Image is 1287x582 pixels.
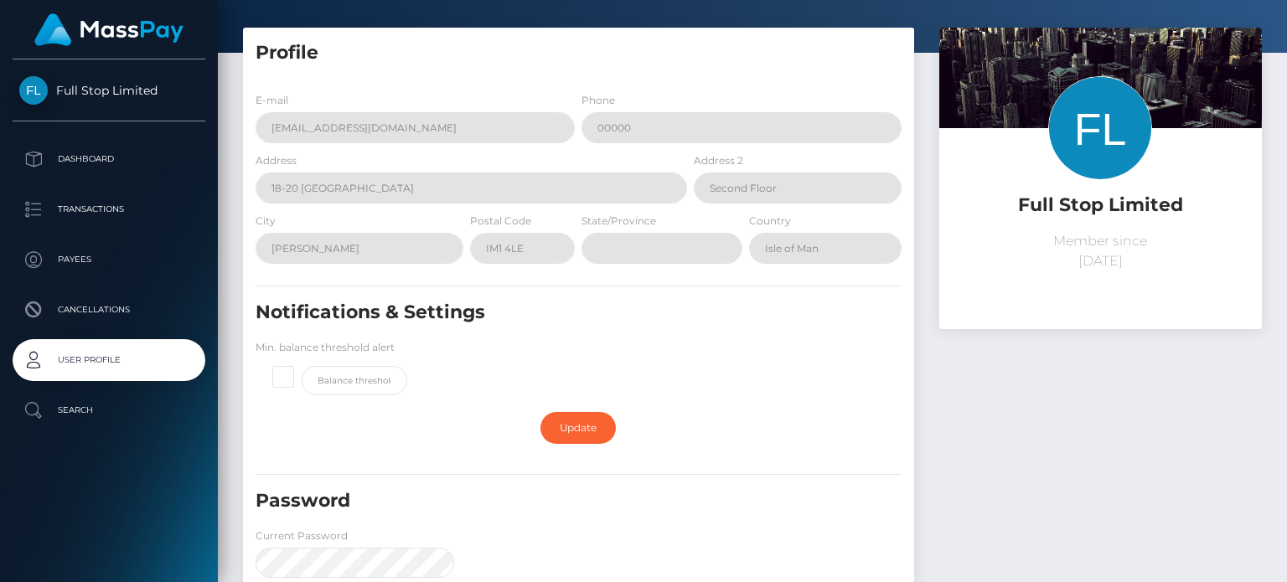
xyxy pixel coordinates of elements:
[694,153,743,168] label: Address 2
[19,247,199,272] p: Payees
[13,339,205,381] a: User Profile
[256,488,799,514] h5: Password
[13,138,205,180] a: Dashboard
[256,40,902,66] h5: Profile
[19,297,199,322] p: Cancellations
[952,231,1249,271] p: Member since [DATE]
[19,348,199,373] p: User Profile
[13,289,205,331] a: Cancellations
[581,214,656,229] label: State/Province
[939,28,1262,243] img: ...
[256,528,348,543] label: Current Password
[952,193,1249,219] h5: Full Stop Limited
[13,239,205,281] a: Payees
[256,300,799,326] h5: Notifications & Settings
[256,340,395,355] label: Min. balance threshold alert
[540,412,616,444] a: Update
[13,188,205,230] a: Transactions
[256,153,297,168] label: Address
[19,197,199,222] p: Transactions
[749,214,791,229] label: Country
[13,83,205,98] span: Full Stop Limited
[19,76,48,105] img: Full Stop Limited
[470,214,531,229] label: Postal Code
[19,398,199,423] p: Search
[256,93,288,108] label: E-mail
[13,389,205,431] a: Search
[34,13,183,46] img: MassPay Logo
[581,93,615,108] label: Phone
[256,214,276,229] label: City
[19,147,199,172] p: Dashboard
